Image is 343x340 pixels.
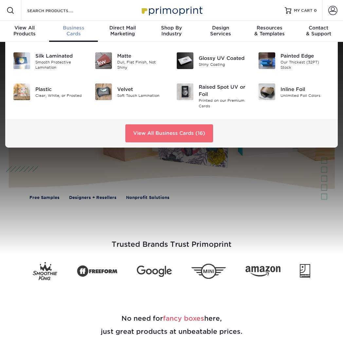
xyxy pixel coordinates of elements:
a: Painted Edge Business Cards Painted Edge Our Thickest (32PT) Stock [258,50,330,73]
div: Marketing [98,25,147,37]
div: Soft Touch Lamination [117,93,167,98]
div: Inline Foil [280,85,330,93]
div: Painted Edge [280,52,330,60]
img: Plastic Business Cards [13,83,30,100]
img: Smoothie King [33,262,58,280]
div: Matte [117,52,167,60]
img: Painted Edge Business Cards [259,52,275,69]
img: Amazon [245,266,280,276]
div: Raised Spot UV or Foil [199,83,248,98]
span: Design [196,25,245,31]
span: Direct Mail [98,25,147,31]
span: Contact [294,25,343,31]
a: DesignServices [196,21,245,42]
img: Google [137,265,171,277]
img: Matte Business Cards [95,52,112,69]
a: Direct MailMarketing [98,21,147,42]
input: SEARCH PRODUCTS..... [27,7,90,14]
a: BusinessCards [49,21,98,42]
div: & Templates [245,25,294,37]
img: Goodwill [300,264,310,278]
span: Shop By [147,25,196,31]
a: Inline Foil Business Cards Inline Foil Unlimited Foil Colors [258,81,330,103]
div: Shiny Coating [199,62,248,67]
a: Contact& Support [294,21,343,42]
span: Resources [245,25,294,31]
img: Inline Foil Business Cards [259,83,275,100]
span: fancy boxes [163,314,204,322]
a: Silk Laminated Business Cards Silk Laminated Smooth Protective Lamination [13,50,85,73]
div: Printed on our Premium Cards [199,98,248,109]
div: Smooth Protective Lamination [35,60,85,70]
a: Matte Business Cards Matte Dull, Flat Finish, Not Shiny [95,50,167,73]
a: Shop ByIndustry [147,21,196,42]
a: Plastic Business Cards Plastic Clear, White, or Frosted [13,81,85,103]
img: Mini [191,263,226,279]
div: Services [196,25,245,37]
a: Glossy UV Coated Business Cards Glossy UV Coated Shiny Coating [176,50,248,72]
img: Velvet Business Cards [95,83,112,100]
span: 0 [314,8,317,13]
div: Silk Laminated [35,52,85,60]
div: Dull, Flat Finish, Not Shiny [117,60,167,70]
span: Business [49,25,98,31]
img: Glossy UV Coated Business Cards [177,52,193,69]
a: View All Business Cards (16) [125,124,213,142]
a: Raised Spot UV or Foil Business Cards Raised Spot UV or Foil Printed on our Premium Cards [176,81,248,111]
div: Our Thickest (32PT) Stock [280,60,330,70]
div: Velvet [117,85,167,93]
div: & Support [294,25,343,37]
img: Primoprint [139,3,204,17]
img: Raised Spot UV or Foil Business Cards [177,83,193,100]
div: Cards [49,25,98,37]
div: Clear, White, or Frosted [35,93,85,98]
img: Freeform [77,262,117,280]
img: Silk Laminated Business Cards [13,52,30,69]
span: MY CART [294,8,313,13]
div: Plastic [35,85,85,93]
div: Unlimited Foil Colors [280,93,330,98]
div: Industry [147,25,196,37]
a: Velvet Business Cards Velvet Soft Touch Lamination [95,81,167,103]
a: Resources& Templates [245,21,294,42]
div: Glossy UV Coated [199,54,248,62]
